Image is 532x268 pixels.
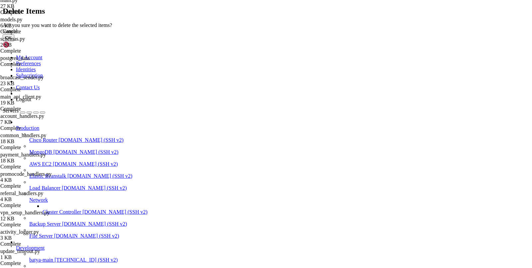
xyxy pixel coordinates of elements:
span: postgres_data [0,55,30,61]
span: promocode_handlers.py [0,171,66,183]
x-row: 2966553.vpnbot1s ([DATE] 11:04:50) (Detached) [3,158,446,163]
span: vpn_setup_handlers.py [0,210,50,215]
span: ыскуут: command not found [3,3,69,8]
div: Complete [0,106,66,112]
x-row: 4 Sockets in /run/screen/S-root. [3,130,446,135]
x-row: 2788619.vpnbot1 ([DATE] 08:46:30) (Detached) [3,119,446,125]
div: Complete [0,222,66,228]
div: 7 KB [0,119,66,125]
x-row: 1019299.vpnbot2panel ([DATE] 03:55:43) (Detached) [3,64,446,69]
div: 1 KB [0,254,66,260]
x-row: root@hiplet-33900:~# screen -S 1015621.vpnbot2 -X quit [3,135,446,141]
div: 23 KB [0,81,66,87]
span: common_handlers.py [0,133,66,144]
div: 2 KB [0,42,66,48]
x-row: 8 Sockets in /run/screen/S-root. [3,86,446,91]
div: Complete [0,164,66,170]
x-row: 2966771.vpnbot1a ([DATE] 11:07:45) (Detached) [3,41,446,47]
div: Complete [0,48,66,54]
x-row: 2966771.vpnbot1a ([DATE] 11:07:45) (Detached) [3,108,446,114]
x-row: There are screens on: [3,146,446,152]
div: 4 KB [0,177,66,183]
div: 12 KB [0,216,66,222]
x-row: There are screens on: [3,102,446,108]
div: (21, 39) [62,219,64,224]
x-row: 2788619.vpnbot1 ([DATE] 08:46:30) (Detached) [3,53,446,58]
span: schemas.py [0,36,25,42]
x-row: 1015913.vpnbo2db ([DATE] 03:46:21) (Detached) [3,75,446,80]
x-row: root@hiplet-33900:~# screen -ls [3,174,446,180]
span: payment_handlers.py [0,152,46,157]
div: 19 KB [0,100,66,106]
x-row: 2788619.vpnbot1 ([DATE] 08:46:30) (Detached) [3,163,446,169]
div: 3 KB [0,235,66,241]
x-row: 2966553.vpnbot1s ([DATE] 11:04:50) (Detached) [3,191,446,196]
x-row: [detached from 1019299.vpnbot2panel] [3,25,446,31]
div: 27 KB [0,3,66,9]
x-row: root@hiplet-33900:~# screen -ls [3,97,446,103]
x-row: root@hiplet-33900:~# [3,218,446,224]
x-row: 1015621.vpnbot2 ([DATE] 03:36:23) (Detached) [3,125,446,130]
span: account_handlers.py [0,113,44,119]
div: Complete [0,144,66,150]
span: broadcast_sender.py [0,75,44,80]
x-row: 2966553.vpnbot1s ([DATE] 11:04:50) (Detached) [3,114,446,119]
div: Complete [0,241,66,247]
span: referral_handlers.py [0,190,43,196]
div: Complete [0,125,66,131]
div: Complete [0,260,66,266]
div: Complete [0,61,66,67]
x-row: 1015621.vpnbot2 ([DATE] 03:36:23) (Detached) [3,80,446,86]
span: referral_handlers.py [0,190,66,202]
x-row: root@hiplet-33900:~# screen -ls [3,30,446,36]
div: Complete [0,9,66,15]
div: 18 KB [0,138,66,144]
x-row: 2966553.vpnbot1s ([DATE] 11:04:50) (Detached) [3,47,446,53]
x-row: 2788619.vpnbot1 ([DATE] 08:46:30) (Detached) [3,196,446,202]
span: account_handlers.py [0,113,66,125]
x-row: 3 Sockets in /run/screen/S-root. [3,202,446,208]
x-row: There are screens on: [3,36,446,42]
div: Complete [0,183,66,189]
span: main_api_client.py [0,94,41,100]
x-row: [detached from 2966553.vpnbot1s] [3,213,446,219]
div: Complete [0,29,66,35]
x-row: 3 Sockets in /run/screen/S-root. [3,169,446,174]
x-row: [detached from 2641108.vpnbot2panel] [3,14,446,19]
div: 6 KB [0,23,66,29]
span: schemas.py [0,36,66,48]
x-row: 2641108.vpnbot2panel ([DATE] 11:55:26) (Detached) [3,58,446,64]
span: update_timeout.py [0,248,40,254]
span: promocode_handlers.py [0,171,52,177]
x-row: root@hiplet-33900:~# screen -r 2966553.vpnbot1s [3,207,446,213]
div: 4 KB [0,196,66,202]
span: payment_handlers.py [0,152,66,164]
span: vpn_setup_handlers.py [0,210,66,222]
span: activity_logger.py [0,229,39,235]
span: update_timeout.py [0,248,66,260]
x-row: root@hiplet-33900:~# for s in 2641108.vpnbot2panel 1019299.vpnbot2panel 1019131.vpn2sched 1015913... [3,91,446,97]
div: Complete [0,202,66,208]
span: models.py [0,17,22,22]
x-row: There are screens on: [3,180,446,185]
x-row: root@hiplet-33900:~# screen -r 1019299.vpnbot2panel [3,19,446,25]
div: Complete [0,87,66,93]
x-row: 2966771.vpnbot1a ([DATE] 11:07:45) (Detached) [3,152,446,158]
x-row: 2966771.vpnbot1a ([DATE] 11:07:45) (Detached) [3,185,446,191]
x-row: root@hiplet-33900:~# screen -r 2641108.vpnbot2panel [3,8,446,14]
span: models.py [0,17,66,29]
x-row: 1019131.vpn2sched ([DATE] 03:51:04) (Detached) [3,69,446,75]
span: main_api_client.py [0,94,66,106]
span: common_handlers.py [0,133,46,138]
span: activity_logger.py [0,229,66,241]
span: broadcast_sender.py [0,75,66,87]
x-row: root@hiplet-33900:~# screen -ls [3,141,446,147]
div: 18 KB [0,158,66,164]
